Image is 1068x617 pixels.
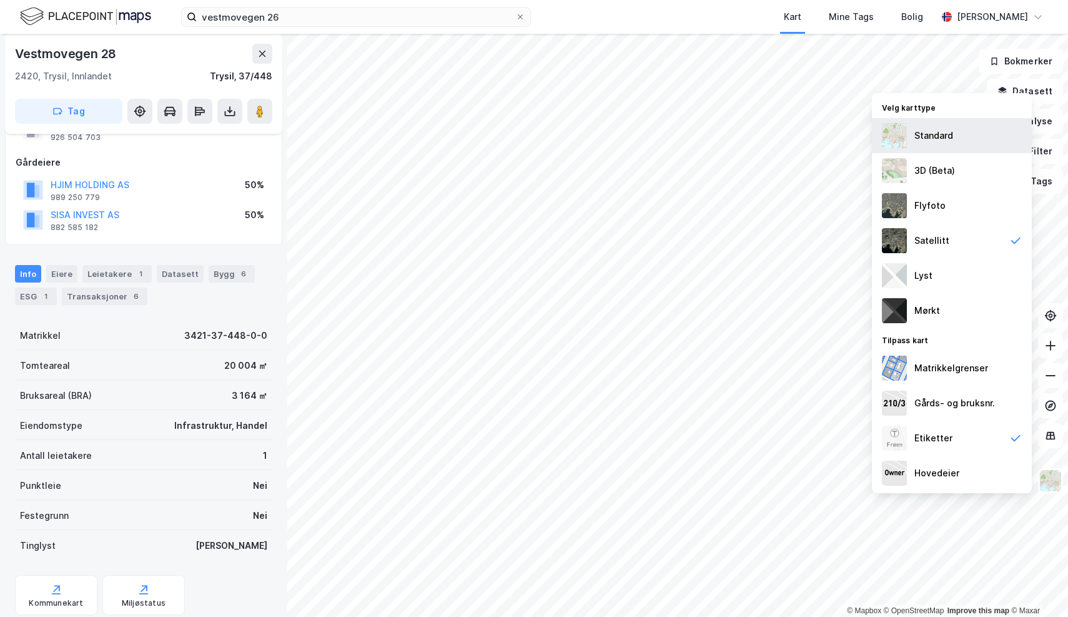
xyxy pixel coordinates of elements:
[253,508,267,523] div: Nei
[20,538,56,553] div: Tinglyst
[872,328,1032,351] div: Tilpass kart
[882,123,907,148] img: Z
[15,69,112,84] div: 2420, Trysil, Innlandet
[157,265,204,283] div: Datasett
[20,418,82,433] div: Eiendomstype
[947,606,1009,615] a: Improve this map
[1006,557,1068,617] div: Kontrollprogram for chat
[82,265,152,283] div: Leietakere
[245,178,264,193] div: 50%
[872,96,1032,118] div: Velg karttype
[882,298,907,323] img: nCdM7BzjoCAAAAAElFTkSuQmCC
[914,268,932,283] div: Lyst
[16,155,272,170] div: Gårdeiere
[914,396,995,411] div: Gårds- og bruksnr.
[882,193,907,218] img: Z
[914,233,949,248] div: Satellitt
[882,158,907,183] img: Z
[20,448,92,463] div: Antall leietakere
[914,303,940,318] div: Mørkt
[847,606,881,615] a: Mapbox
[263,448,267,463] div: 1
[15,265,41,283] div: Info
[20,478,61,493] div: Punktleie
[253,478,267,493] div: Nei
[245,208,264,223] div: 50%
[51,133,101,143] div: 926 504 703
[829,9,874,24] div: Mine Tags
[210,69,272,84] div: Trysil, 37/448
[224,358,267,373] div: 20 004 ㎡
[51,193,100,203] div: 989 250 779
[51,223,98,233] div: 882 585 182
[20,388,92,403] div: Bruksareal (BRA)
[232,388,267,403] div: 3 164 ㎡
[184,328,267,343] div: 3421-37-448-0-0
[15,288,57,305] div: ESG
[1005,169,1063,194] button: Tags
[914,361,988,376] div: Matrikkelgrenser
[784,9,801,24] div: Kart
[20,328,61,343] div: Matrikkel
[134,268,147,280] div: 1
[901,9,923,24] div: Bolig
[914,198,946,213] div: Flyfoto
[20,508,69,523] div: Festegrunn
[914,466,959,481] div: Hovedeier
[15,44,119,64] div: Vestmovegen 28
[29,598,83,608] div: Kommunekart
[237,268,250,280] div: 6
[882,426,907,451] img: Z
[882,356,907,381] img: cadastreBorders.cfe08de4b5ddd52a10de.jpeg
[979,49,1063,74] button: Bokmerker
[1006,557,1068,617] iframe: Chat Widget
[882,461,907,486] img: majorOwner.b5e170eddb5c04bfeeff.jpeg
[914,128,953,143] div: Standard
[20,358,70,373] div: Tomteareal
[46,265,77,283] div: Eiere
[987,79,1063,104] button: Datasett
[39,290,52,303] div: 1
[882,228,907,253] img: 9k=
[62,288,147,305] div: Transaksjoner
[197,8,515,26] input: Søk på adresse, matrikkel, gårdeiere, leietakere eller personer
[914,163,955,178] div: 3D (Beta)
[130,290,142,303] div: 6
[957,9,1028,24] div: [PERSON_NAME]
[882,263,907,288] img: luj3wr1y2y3+OchiMxRmMxRlscgabnMEmZ7DJGWxyBpucwSZnsMkZbHIGm5zBJmewyRlscgabnMEmZ7DJGWxyBpucwSZnsMkZ...
[174,418,267,433] div: Infrastruktur, Handel
[195,538,267,553] div: [PERSON_NAME]
[20,6,151,28] img: logo.f888ab2527a4732fd821a326f86c7f29.svg
[914,431,952,446] div: Etiketter
[884,606,944,615] a: OpenStreetMap
[882,391,907,416] img: cadastreKeys.547ab17ec502f5a4ef2b.jpeg
[122,598,166,608] div: Miljøstatus
[209,265,255,283] div: Bygg
[1039,469,1062,493] img: Z
[1003,139,1063,164] button: Filter
[15,99,122,124] button: Tag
